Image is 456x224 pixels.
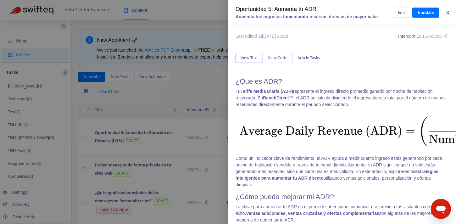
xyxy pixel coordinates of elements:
div: Oportunidad 5: Aumenta tu ADR [236,5,393,14]
iframe: Button to launch messaging window [431,199,451,219]
div: Last edited at [DATE] 20:28 [236,33,288,40]
span: Translate [417,9,434,16]
b: estrategias inteligentes para aumentar tu ADR directo [236,169,438,181]
b: Tarifa Media Diaria (ADR) [241,89,293,94]
p: Tu representa el ingreso directo promedio ganado por noche de habitación reservada. En , el ADR s... [236,88,448,108]
h1: ¿Cómo puedo mejorar mi ADR? [236,193,448,201]
b: BenchDirect™ [263,95,293,100]
b: Ventas adicionales, ventas cruzadas y ofertas complementarias [246,211,379,216]
span: View Code [268,54,287,61]
button: Close [443,10,452,16]
button: Edit [393,8,410,18]
p: Como un indicador clave de rendimiento, el ADR ayuda a medir cuánto ingreso estás generando por c... [236,155,448,188]
span: Article Tasks [298,54,320,61]
span: Edit [398,9,405,16]
span: close [445,10,450,15]
span: 11495828 [422,34,442,39]
button: Translate [412,8,439,18]
button: Article Tasks [292,53,325,63]
button: View Code [263,53,292,63]
div: Aumenta tus ingresos fomentando reservas directas de mayor valor [236,14,393,20]
p: La clave para aumentar tu ADR es el precio y saber cómo comunicar ese precio a tus visitantes con... [236,204,448,223]
button: View Text [236,53,263,63]
span: View Text [241,54,258,61]
h1: ¿Qué es ADR? [236,77,448,86]
div: Intercom ID: [398,33,448,40]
